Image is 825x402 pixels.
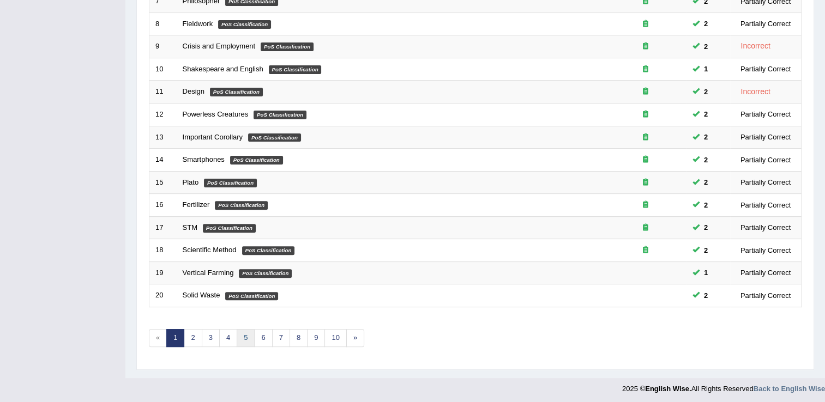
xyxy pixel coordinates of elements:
a: 9 [307,329,325,347]
td: 16 [149,194,177,217]
td: 13 [149,126,177,149]
a: 10 [324,329,346,347]
a: Shakespeare and English [183,65,263,73]
span: You can still take this question [700,222,712,233]
span: You can still take this question [700,199,712,211]
div: Exam occurring question [611,223,681,233]
span: You can still take this question [700,267,712,278]
em: PoS Classification [218,20,271,29]
a: 2 [184,329,202,347]
span: You can still take this question [700,41,712,52]
em: PoS Classification [215,201,268,210]
div: Exam occurring question [611,200,681,210]
em: PoS Classification [254,111,306,119]
span: You can still take this question [700,18,712,29]
strong: English Wise. [645,385,691,393]
div: Partially Correct [736,131,795,143]
div: Partially Correct [736,108,795,120]
span: You can still take this question [700,290,712,301]
a: Fieldwork [183,20,213,28]
div: Partially Correct [736,154,795,166]
a: 7 [272,329,290,347]
div: Exam occurring question [611,178,681,188]
span: You can still take this question [700,86,712,98]
td: 18 [149,239,177,262]
a: Scientific Method [183,246,237,254]
a: STM [183,223,197,232]
a: 8 [290,329,308,347]
a: 1 [166,329,184,347]
td: 10 [149,58,177,81]
a: » [346,329,364,347]
div: Partially Correct [736,18,795,29]
em: PoS Classification [230,156,283,165]
a: Design [183,87,204,95]
a: Crisis and Employment [183,42,256,50]
div: Exam occurring question [611,64,681,75]
a: Back to English Wise [754,385,825,393]
a: 5 [237,329,255,347]
td: 12 [149,103,177,126]
a: Smartphones [183,155,225,163]
span: You can still take this question [700,154,712,166]
span: You can still take this question [700,108,712,120]
td: 20 [149,284,177,307]
div: Exam occurring question [611,109,681,120]
em: PoS Classification [210,88,263,96]
span: You can still take this question [700,63,712,75]
td: 11 [149,81,177,103]
div: Exam occurring question [611,41,681,52]
em: PoS Classification [203,224,256,233]
div: Exam occurring question [611,155,681,165]
a: 3 [202,329,220,347]
span: You can still take this question [700,176,712,188]
div: Partially Correct [736,176,795,188]
div: Partially Correct [736,267,795,278]
a: 6 [254,329,272,347]
td: 14 [149,149,177,172]
div: Exam occurring question [611,19,681,29]
td: 8 [149,13,177,35]
a: Solid Waste [183,291,220,299]
div: Exam occurring question [611,87,681,97]
div: Partially Correct [736,222,795,233]
div: Exam occurring question [611,245,681,255]
em: PoS Classification [242,246,295,255]
div: Partially Correct [736,63,795,75]
span: You can still take this question [700,131,712,143]
td: 19 [149,261,177,284]
div: Partially Correct [736,290,795,301]
div: 2025 © All Rights Reserved [622,378,825,394]
div: Incorrect [736,40,775,52]
span: You can still take this question [700,245,712,256]
span: « [149,329,167,347]
a: Powerless Creatures [183,110,249,118]
em: PoS Classification [269,65,322,74]
em: PoS Classification [248,133,301,142]
em: PoS Classification [225,292,278,301]
div: Partially Correct [736,245,795,256]
a: Fertilizer [183,200,210,209]
a: Important Corollary [183,133,243,141]
div: Exam occurring question [611,132,681,143]
div: Partially Correct [736,199,795,211]
a: 4 [219,329,237,347]
div: Incorrect [736,86,775,98]
em: PoS Classification [261,42,314,51]
td: 15 [149,171,177,194]
em: PoS Classification [239,269,292,278]
td: 17 [149,216,177,239]
td: 9 [149,35,177,58]
a: Plato [183,178,199,186]
a: Vertical Farming [183,269,234,277]
em: PoS Classification [204,179,257,187]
